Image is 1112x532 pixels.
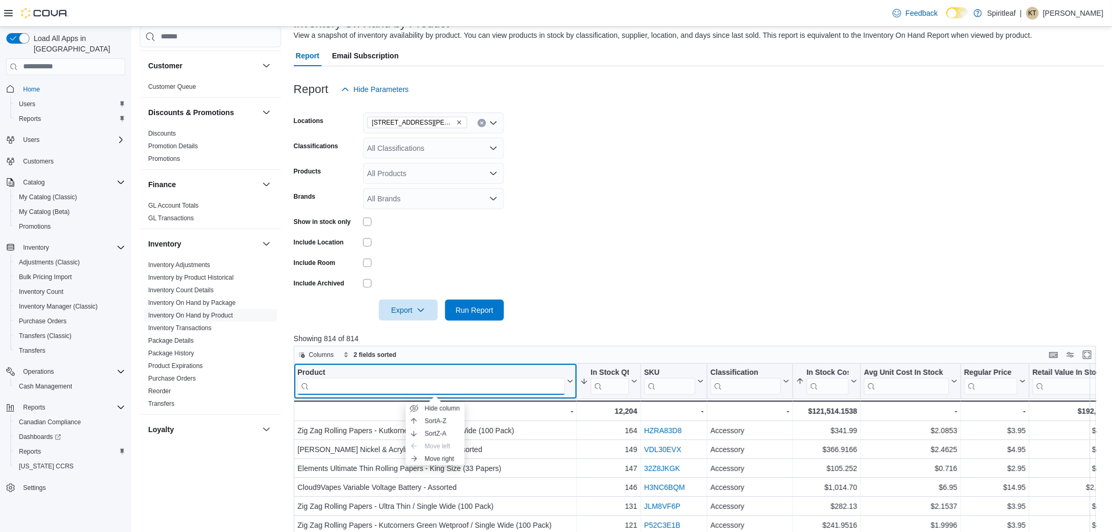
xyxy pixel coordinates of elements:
[864,424,957,437] div: $2.0853
[294,349,338,361] button: Columns
[23,178,45,187] span: Catalog
[964,500,1026,513] div: $3.95
[864,405,957,417] div: -
[294,167,321,176] label: Products
[2,364,129,379] button: Operations
[148,424,258,435] button: Loyalty
[148,60,258,71] button: Customer
[406,402,465,415] button: Hide column
[964,481,1026,494] div: $14.95
[140,199,281,229] div: Finance
[19,222,51,231] span: Promotions
[11,219,129,234] button: Promotions
[15,300,125,313] span: Inventory Manager (Classic)
[711,367,781,394] div: Classification
[19,462,74,470] span: [US_STATE] CCRS
[297,462,573,475] div: Elements Ultimate Thin Rolling Papers - King Size (33 Papers)
[148,299,236,307] span: Inventory On Hand by Package
[15,445,45,458] a: Reports
[23,136,39,144] span: Users
[15,271,125,283] span: Bulk Pricing Import
[260,178,273,191] button: Finance
[864,481,957,494] div: $6.95
[15,300,102,313] a: Inventory Manager (Classic)
[580,367,637,394] button: In Stock Qty
[15,330,125,342] span: Transfers (Classic)
[15,315,71,328] a: Purchase Orders
[148,214,194,222] span: GL Transactions
[946,7,969,18] input: Dark Mode
[644,464,679,473] a: 32Z8JKGK
[15,416,85,428] a: Canadian Compliance
[1043,7,1104,19] p: [PERSON_NAME]
[148,239,181,249] h3: Inventory
[148,349,194,357] span: Package History
[15,220,125,233] span: Promotions
[580,481,637,494] div: 146
[297,405,573,417] div: -
[148,60,182,71] h3: Customer
[580,443,637,456] div: 149
[19,418,81,426] span: Canadian Compliance
[964,462,1026,475] div: $2.95
[148,324,212,332] a: Inventory Transactions
[864,443,957,456] div: $2.4625
[964,443,1026,456] div: $4.95
[964,367,1017,394] div: Regular Price
[2,240,129,255] button: Inventory
[19,288,64,296] span: Inventory Count
[148,375,196,382] a: Purchase Orders
[905,8,938,18] span: Feedback
[1033,367,1110,394] div: Retail Value In Stock
[148,424,174,435] h3: Loyalty
[140,80,281,97] div: Customer
[148,107,234,118] h3: Discounts & Promotions
[372,117,454,128] span: [STREET_ADDRESS][PERSON_NAME] ([GEOGRAPHIC_DATA])
[309,351,334,359] span: Columns
[148,286,214,294] span: Inventory Count Details
[406,440,465,453] button: Move left
[15,285,68,298] a: Inventory Count
[15,416,125,428] span: Canadian Compliance
[148,362,203,370] a: Product Expirations
[148,155,180,162] a: Promotions
[148,387,171,395] a: Reorder
[297,481,573,494] div: Cloud9Vapes Variable Voltage Battery - Assorted
[19,447,41,456] span: Reports
[260,423,273,436] button: Loyalty
[15,191,125,203] span: My Catalog (Classic)
[2,175,129,190] button: Catalog
[964,405,1026,417] div: -
[987,7,1016,19] p: Spiritleaf
[297,443,573,456] div: [PERSON_NAME] Nickel & Acrylic Metal Pipe - Assorted
[796,424,857,437] div: $341.99
[148,261,210,269] span: Inventory Adjustments
[19,365,58,378] button: Operations
[19,302,98,311] span: Inventory Manager (Classic)
[19,241,125,254] span: Inventory
[796,443,857,456] div: $366.9166
[15,445,125,458] span: Reports
[15,460,125,473] span: Washington CCRS
[11,204,129,219] button: My Catalog (Beta)
[379,300,438,321] button: Export
[711,519,789,531] div: Accessory
[796,462,857,475] div: $105.252
[19,346,45,355] span: Transfers
[15,256,125,269] span: Adjustments (Classic)
[644,502,680,510] a: JLM8VF6P
[148,130,176,137] a: Discounts
[148,362,203,370] span: Product Expirations
[19,433,61,441] span: Dashboards
[29,33,125,54] span: Load All Apps in [GEOGRAPHIC_DATA]
[148,239,258,249] button: Inventory
[15,112,45,125] a: Reports
[580,405,637,417] div: 12,204
[294,83,328,96] h3: Report
[425,404,460,413] span: Hide column
[864,519,957,531] div: $1.9996
[140,444,281,474] div: Loyalty
[15,271,76,283] a: Bulk Pricing Import
[11,270,129,284] button: Bulk Pricing Import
